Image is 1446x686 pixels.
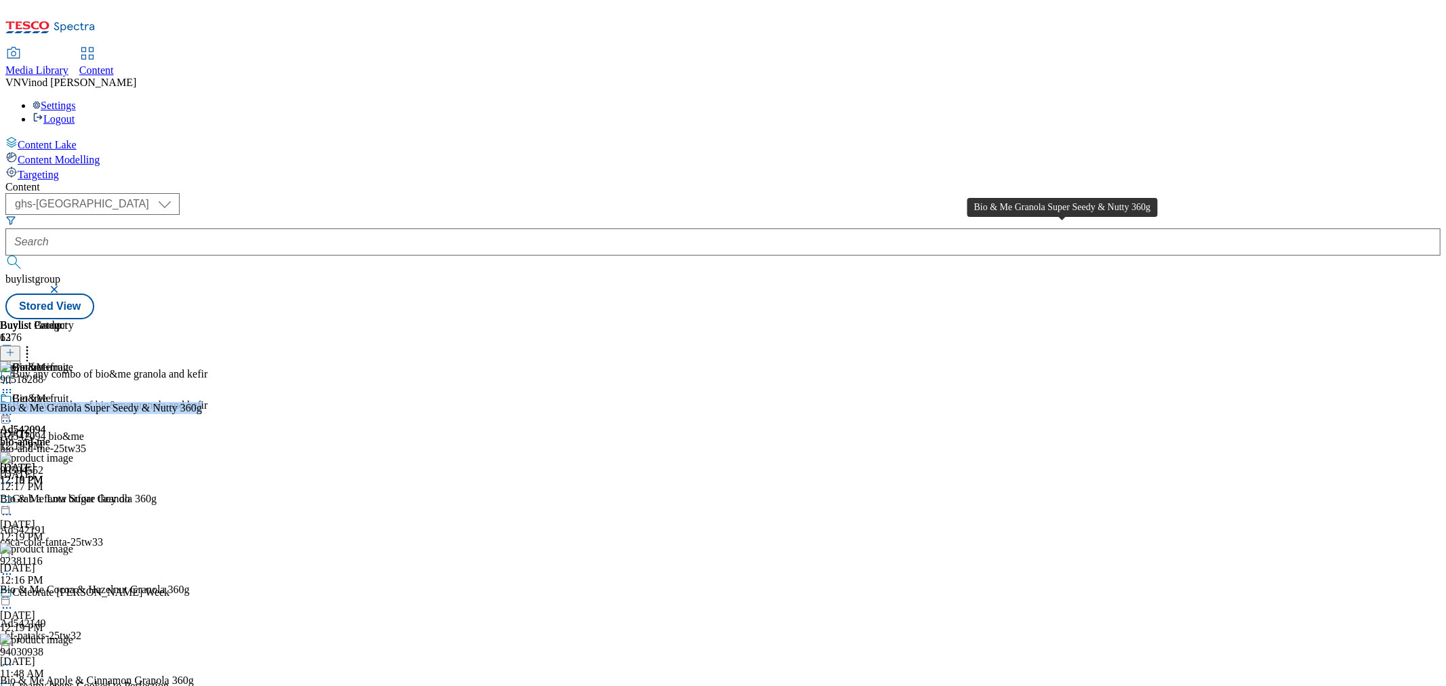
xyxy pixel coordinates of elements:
span: buylistgroup [5,273,60,285]
input: Search [5,228,1441,256]
a: Content [79,48,114,77]
a: Settings [33,100,76,111]
a: Media Library [5,48,68,77]
span: VN [5,77,21,88]
a: Logout [33,113,75,125]
a: Content Lake [5,136,1441,151]
div: Content [5,181,1441,193]
span: Content Modelling [18,154,100,165]
a: Content Modelling [5,151,1441,166]
button: Stored View [5,294,94,319]
span: Content Lake [18,139,77,150]
a: Targeting [5,166,1441,181]
svg: Search Filters [5,215,16,226]
span: Targeting [18,169,59,180]
span: Media Library [5,64,68,76]
span: Content [79,64,114,76]
span: Vinod [PERSON_NAME] [21,77,136,88]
